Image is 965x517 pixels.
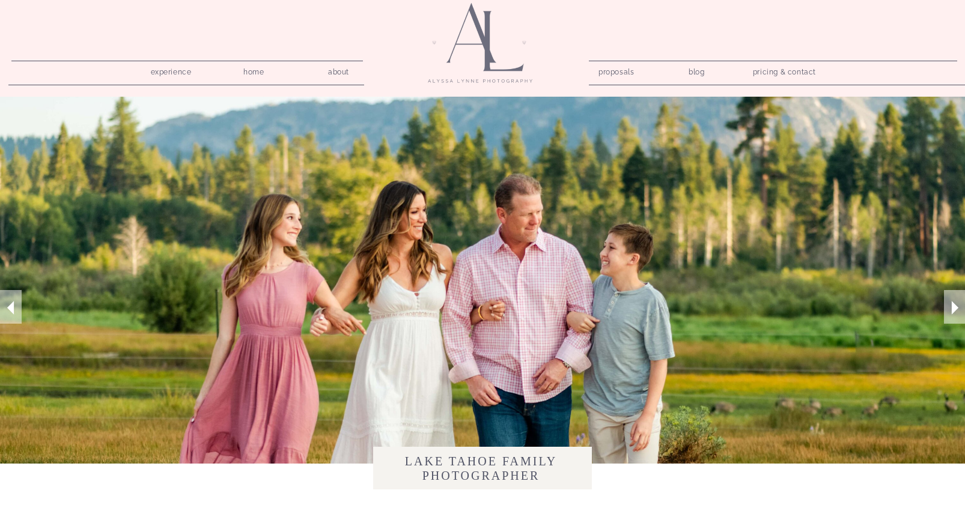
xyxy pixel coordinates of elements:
[374,454,588,482] h1: Lake Tahoe Family photographer
[321,64,356,76] a: about
[142,64,199,76] a: experience
[680,64,714,76] a: blog
[237,64,271,76] a: home
[748,64,821,81] a: pricing & contact
[598,64,633,76] a: proposals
